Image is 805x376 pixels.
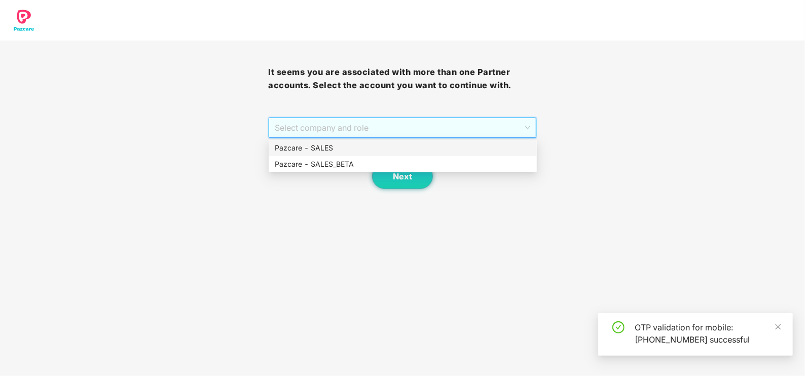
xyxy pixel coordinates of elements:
button: Next [372,164,433,189]
span: check-circle [612,321,625,333]
span: close [775,323,782,330]
div: Pazcare - SALES_BETA [275,159,531,170]
div: Pazcare - SALES [275,142,531,154]
span: Select company and role [275,118,530,137]
div: Pazcare - SALES_BETA [269,156,537,172]
h3: It seems you are associated with more than one Partner accounts. Select the account you want to c... [268,66,536,92]
div: Pazcare - SALES [269,140,537,156]
div: OTP validation for mobile: [PHONE_NUMBER] successful [635,321,781,346]
span: Next [393,172,412,181]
